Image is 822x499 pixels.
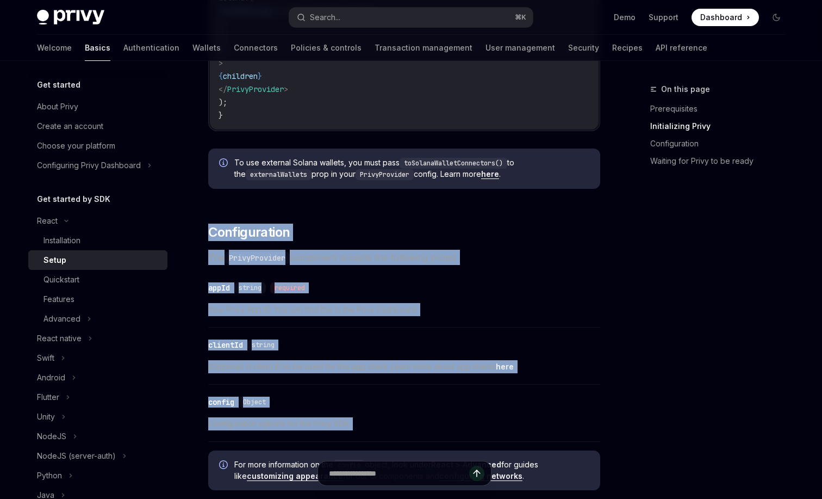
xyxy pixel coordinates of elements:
div: Swift [37,352,54,365]
span: Dashboard [700,12,742,23]
a: Authentication [123,35,179,61]
a: Security [568,35,599,61]
span: children [223,71,258,81]
a: Support [649,12,678,23]
a: Waiting for Privy to be ready [650,152,794,170]
code: PrivyProvider [225,252,290,264]
button: Search...⌘K [289,8,533,27]
span: > [284,84,288,94]
div: Python [37,469,62,482]
a: Connectors [234,35,278,61]
span: Object [243,398,266,406]
a: Setup [28,250,167,270]
span: } [219,110,223,120]
button: Advanced [28,309,167,329]
div: React native [37,332,82,345]
span: string [239,284,261,292]
div: Android [37,371,65,384]
a: here [481,169,499,179]
span: Configuration options for the Privy SDK. [208,417,600,430]
div: NodeJS (server-auth) [37,449,116,463]
div: Quickstart [43,273,79,286]
span: The component accepts the following props: [208,250,600,265]
button: React [28,211,167,231]
div: Advanced [43,312,80,325]
button: Unity [28,407,167,427]
button: React native [28,329,167,348]
a: User management [485,35,555,61]
div: Search... [310,11,340,24]
span: </ [219,84,227,94]
span: > [219,58,223,68]
span: } [258,71,262,81]
div: Setup [43,254,66,267]
button: Toggle dark mode [768,9,785,26]
a: Transaction management [375,35,472,61]
a: Features [28,289,167,309]
div: required [270,282,309,293]
span: PrivyProvider [227,84,284,94]
a: here [496,362,514,372]
code: PrivyProvider [356,169,414,180]
div: Features [43,293,74,306]
button: Flutter [28,387,167,407]
a: Dashboard [692,9,759,26]
svg: Info [219,158,230,169]
a: API reference [656,35,707,61]
h5: Get started [37,78,80,91]
span: string [252,341,275,349]
h5: Get started by SDK [37,193,110,206]
a: Prerequisites [650,100,794,118]
div: Configuring Privy Dashboard [37,159,141,172]
a: Choose your platform [28,136,167,156]
button: Python [28,466,167,485]
span: Your Privy App ID. You can find this in the Privy Dashboard. [208,303,600,316]
div: Unity [37,410,55,423]
div: React [37,214,58,227]
code: externalWallets [246,169,312,180]
a: Wallets [192,35,221,61]
span: Configuration [208,224,290,241]
button: Send message [469,466,484,481]
a: About Privy [28,97,167,116]
a: Policies & controls [291,35,362,61]
span: On this page [661,83,710,96]
button: Configuring Privy Dashboard [28,156,167,175]
div: clientId [208,340,243,350]
div: appId [208,282,230,293]
span: { [219,71,223,81]
div: Installation [43,234,80,247]
button: NodeJS [28,427,167,446]
div: About Privy [37,100,78,113]
div: Flutter [37,391,59,404]
a: Initializing Privy [650,118,794,135]
span: ); [219,97,227,107]
a: Demo [614,12,636,23]
div: Create an account [37,120,103,133]
span: (Optional) A client ID to be used for this app client. Learn more about app clients . [208,360,600,373]
div: Choose your platform [37,139,115,152]
button: Swift [28,348,167,368]
code: toSolanaWalletConnectors() [400,158,507,169]
span: To use external Solana wallets, you must pass to the prop in your config. Learn more . [234,157,589,180]
a: Installation [28,231,167,250]
a: Recipes [612,35,643,61]
div: config [208,397,234,408]
div: NodeJS [37,430,66,443]
img: dark logo [37,10,104,25]
a: Create an account [28,116,167,136]
a: Configuration [650,135,794,152]
input: Ask a question... [329,461,469,485]
a: Quickstart [28,270,167,289]
a: Welcome [37,35,72,61]
span: ⌘ K [515,13,526,22]
button: Android [28,368,167,387]
a: Basics [85,35,110,61]
button: NodeJS (server-auth) [28,446,167,466]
